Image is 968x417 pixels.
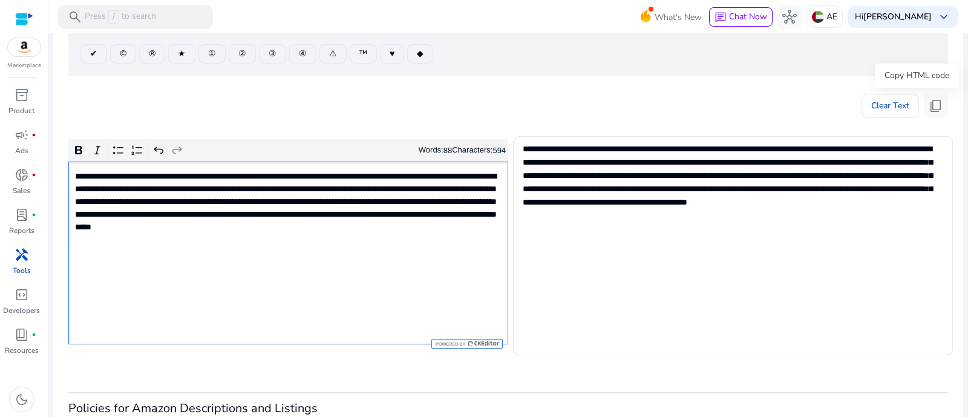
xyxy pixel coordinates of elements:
[178,47,186,60] span: ★
[198,44,226,64] button: ①
[80,44,107,64] button: ✔
[329,47,337,60] span: ⚠
[871,94,909,118] span: Clear Text
[208,47,216,60] span: ①
[108,10,119,24] span: /
[434,341,465,347] span: Powered by
[390,47,394,60] span: ♥
[259,44,286,64] button: ③
[359,47,367,60] span: ™
[929,99,943,113] span: content_copy
[31,133,36,137] span: fiber_manual_record
[68,10,82,24] span: search
[15,208,29,222] span: lab_profile
[85,10,156,24] p: Press to search
[782,10,797,24] span: hub
[238,47,246,60] span: ②
[417,47,423,60] span: ◆
[863,11,932,22] b: [PERSON_NAME]
[15,248,29,262] span: handyman
[15,88,29,102] span: inventory_2
[709,7,773,27] button: chatChat Now
[407,44,433,64] button: ◆
[777,5,802,29] button: hub
[31,332,36,337] span: fiber_manual_record
[937,10,951,24] span: keyboard_arrow_down
[7,61,41,70] p: Marketplace
[139,44,165,64] button: ®
[862,94,919,118] button: Clear Text
[8,105,34,116] p: Product
[15,168,29,182] span: donut_small
[15,145,28,156] p: Ads
[855,13,932,21] p: Hi
[110,44,136,64] button: ©
[31,172,36,177] span: fiber_manual_record
[924,94,948,118] button: content_copy
[812,11,824,23] img: ae.svg
[655,7,702,28] span: What's New
[729,11,767,22] span: Chat Now
[419,143,506,158] div: Words: Characters:
[8,38,41,56] img: amazon.svg
[13,265,31,276] p: Tools
[350,44,377,64] button: ™
[15,327,29,342] span: book_4
[443,146,452,155] label: 88
[289,44,316,64] button: ④
[319,44,347,64] button: ⚠
[15,287,29,302] span: code_blocks
[715,11,727,24] span: chat
[9,225,34,236] p: Reports
[3,305,40,316] p: Developers
[875,64,959,88] div: Copy HTML code
[269,47,276,60] span: ③
[168,44,195,64] button: ★
[68,162,508,344] div: Rich Text Editor. Editing area: main. Press Alt+0 for help.
[15,392,29,407] span: dark_mode
[826,6,837,27] p: AE
[380,44,404,64] button: ♥
[5,345,39,356] p: Resources
[299,47,307,60] span: ④
[15,128,29,142] span: campaign
[120,47,126,60] span: ©
[31,212,36,217] span: fiber_manual_record
[149,47,155,60] span: ®
[68,401,948,416] h3: Policies for Amazon Descriptions and Listings
[13,185,30,196] p: Sales
[229,44,256,64] button: ②
[492,146,506,155] label: 594
[68,139,508,162] div: Editor toolbar
[90,47,97,60] span: ✔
